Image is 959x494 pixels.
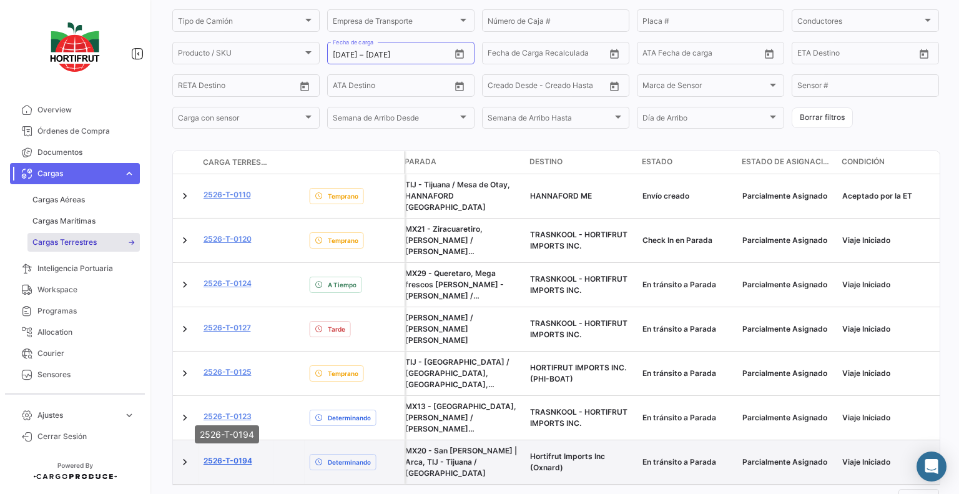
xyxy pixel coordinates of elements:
a: 2526-T-0127 [204,322,251,333]
div: MX21 - Ziracuaretiro, [PERSON_NAME] / [PERSON_NAME][GEOGRAPHIC_DATA][PERSON_NAME] [405,224,520,257]
span: Temprano [328,235,358,245]
a: Documentos [10,142,140,163]
input: ATA Desde [333,83,371,92]
div: Viaje Iniciado [842,235,945,246]
span: Hortifrut Imports Inc (Oxnard) [530,452,605,472]
span: TRASNKOOL - HORTIFRUT IMPORTS INC. [530,230,627,250]
span: Determinando [328,413,371,423]
div: Viaje Iniciado [842,457,945,468]
span: Condición [842,156,885,167]
div: TIJ - Tijuana / Mesa de Otay, HANNAFORD [GEOGRAPHIC_DATA] [405,179,520,213]
a: Cargas Aéreas [27,190,140,209]
span: En tránsito a Parada [642,413,716,422]
span: HORTIFRUT IMPORTS INC. (PHI-BOAT) [530,363,626,383]
span: Tipo de Camión [178,18,303,27]
div: Parcialmente Asignado [742,368,832,379]
a: Programas [10,300,140,322]
a: Expand/Collapse Row [179,234,191,247]
a: Courier [10,343,140,364]
div: [PERSON_NAME] / [PERSON_NAME] [PERSON_NAME] [405,312,520,346]
span: Día de Arribo [642,116,767,124]
span: TRASNKOOL - HORTIFRUT IMPORTS INC. [530,407,627,428]
div: TIJ - [GEOGRAPHIC_DATA] / [GEOGRAPHIC_DATA], [GEOGRAPHIC_DATA],[GEOGRAPHIC_DATA], [GEOGRAPHIC_DAT... [405,357,520,390]
span: Cargas Marítimas [32,215,96,227]
button: Open calendar [605,77,624,96]
div: 2526-T-0194 [195,425,259,443]
span: Destino [529,156,563,167]
datatable-header-cell: Carga Terrestre # [198,152,273,173]
span: Temprano [328,191,358,201]
span: Parada [405,156,436,167]
a: Expand/Collapse Row [179,456,191,468]
a: Expand/Collapse Row [179,367,191,380]
input: Desde [333,51,357,59]
a: Expand/Collapse Row [179,279,191,291]
span: Cargas Terrestres [32,237,97,248]
span: Tarde [328,324,345,334]
input: Creado Desde [488,83,538,92]
a: Allocation [10,322,140,343]
div: Parcialmente Asignado [742,279,832,290]
a: Sensores [10,364,140,385]
span: Documentos [37,147,135,158]
span: – [360,51,363,59]
a: Overview [10,99,140,121]
span: TRASNKOOL - HORTIFRUT IMPORTS INC. [530,274,627,295]
button: Open calendar [450,77,469,96]
span: Cargas Aéreas [32,194,85,205]
span: Programas [37,305,135,317]
button: Open calendar [295,77,314,96]
input: Hasta [829,51,885,59]
span: Empresa de Transporte [333,18,458,27]
span: Cerrar Sesión [37,431,135,442]
div: Parcialmente Asignado [742,190,832,202]
div: MX20 - San [PERSON_NAME] | Arca, TIJ - Tijuana / [GEOGRAPHIC_DATA] [405,445,520,479]
span: Cargas [37,168,119,179]
div: Abrir Intercom Messenger [917,452,947,482]
input: Desde [178,83,200,92]
a: 2526-T-0123 [204,411,252,422]
div: MX29 - Queretaro, Mega frescos [PERSON_NAME] - [PERSON_NAME] / [PERSON_NAME] [PERSON_NAME] [405,268,520,302]
a: Cargas Marítimas [27,212,140,230]
datatable-header-cell: Estado [637,151,737,174]
input: ATD Hasta [691,51,747,59]
div: Parcialmente Asignado [742,324,832,335]
span: Envío creado [642,191,689,200]
a: 2526-T-0110 [204,189,251,200]
input: Hasta [209,83,265,92]
a: Órdenes de Compra [10,121,140,142]
span: Semana de Arribo Hasta [488,116,612,124]
input: Desde [488,51,510,59]
div: MX13 - [GEOGRAPHIC_DATA], [PERSON_NAME] / [PERSON_NAME][GEOGRAPHIC_DATA][PERSON_NAME] [405,401,520,435]
a: Expand/Collapse Row [179,190,191,202]
img: logo-hortifrut.svg [44,15,106,79]
button: Open calendar [605,44,624,63]
datatable-header-cell: Destino [524,151,637,174]
div: Viaje Iniciado [842,412,945,423]
div: Parcialmente Asignado [742,457,832,468]
input: Hasta [519,51,575,59]
datatable-header-cell: Póliza [273,157,304,167]
span: Allocation [37,327,135,338]
a: Expand/Collapse Row [179,412,191,424]
span: Carga con sensor [178,116,303,124]
span: Semana de Arribo Desde [333,116,458,124]
input: Creado Hasta [546,83,602,92]
span: expand_more [124,168,135,179]
input: Hasta [366,51,422,59]
span: Temprano [328,368,358,378]
input: ATA Hasta [380,83,436,92]
datatable-header-cell: Estado de Asignación [737,151,837,174]
div: Aceptado por la ET [842,190,945,202]
span: Workspace [37,284,135,295]
span: En tránsito a Parada [642,280,716,289]
a: 2526-T-0194 [204,455,252,467]
span: Conductores [797,18,922,27]
div: Viaje Iniciado [842,279,945,290]
span: Ajustes [37,410,119,421]
a: Cargas Terrestres [27,233,140,252]
span: Overview [37,104,135,116]
datatable-header-cell: Estado de Envio [304,157,404,167]
div: Viaje Iniciado [842,368,945,379]
button: Open calendar [450,44,469,63]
